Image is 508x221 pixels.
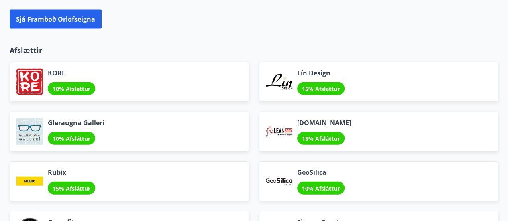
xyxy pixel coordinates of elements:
span: [DOMAIN_NAME] [297,118,351,127]
span: 10% Afsláttur [302,185,340,192]
span: Gleraugna Gallerí [48,118,104,127]
span: 15% Afsláttur [53,185,90,192]
span: GeoSilica [297,168,345,177]
span: Lín Design [297,69,345,77]
span: 15% Afsláttur [302,135,340,142]
span: 10% Afsláttur [53,85,90,93]
span: 10% Afsláttur [53,135,90,142]
span: 15% Afsláttur [302,85,340,93]
button: Sjá framboð orlofseigna [10,10,102,29]
span: Rubix [48,168,95,177]
span: KORE [48,69,95,77]
p: Afslættir [10,45,498,55]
